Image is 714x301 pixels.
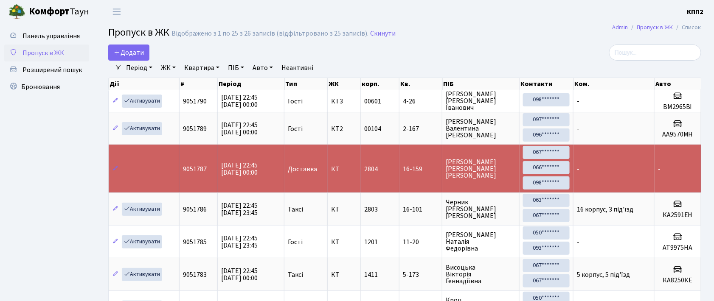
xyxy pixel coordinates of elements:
span: 00601 [364,97,381,106]
span: 1201 [364,237,378,247]
span: Черник [PERSON_NAME] [PERSON_NAME] [446,199,516,219]
a: Активувати [122,235,162,248]
a: Розширений пошук [4,61,89,78]
span: Гості [288,98,303,105]
span: 9051786 [183,205,207,214]
span: [DATE] 22:45 [DATE] 23:45 [221,201,258,217]
th: Кв. [399,78,442,90]
img: logo.png [8,3,25,20]
span: 9051787 [183,164,207,174]
a: ЖК [157,61,179,75]
button: Переключити навігацію [106,5,127,19]
th: # [180,78,218,90]
h5: AA9570MH [658,131,697,139]
a: Активувати [122,203,162,216]
a: Авто [249,61,276,75]
span: Пропуск в ЖК [108,25,169,40]
th: Період [218,78,285,90]
span: КТ3 [331,98,357,105]
th: Тип [285,78,328,90]
span: Доставка [288,166,317,173]
span: КТ [331,166,357,173]
span: [PERSON_NAME] [PERSON_NAME] [PERSON_NAME] [446,159,516,179]
span: - [577,164,579,174]
span: 1411 [364,270,378,279]
span: [PERSON_NAME] Валентина [PERSON_NAME] [446,118,516,139]
span: Таксі [288,271,303,278]
a: Пропуск в ЖК [4,45,89,61]
th: ПІБ [443,78,520,90]
a: Бронювання [4,78,89,95]
th: Контакти [520,78,574,90]
h5: АТ9975НА [658,244,697,252]
span: - [577,97,579,106]
span: Таун [29,5,89,19]
span: 2-167 [403,125,439,132]
span: КТ [331,271,357,278]
th: Дії [109,78,180,90]
span: [PERSON_NAME] Наталія Федорівна [446,231,516,252]
a: ПІБ [225,61,247,75]
span: 9051785 [183,237,207,247]
span: [PERSON_NAME] [PERSON_NAME] Іванович [446,91,516,111]
th: Ком. [574,78,655,90]
span: 2804 [364,164,378,174]
a: Період [123,61,156,75]
span: Гості [288,239,303,245]
span: - [577,124,579,134]
span: [DATE] 22:45 [DATE] 00:00 [221,266,258,283]
span: 16-159 [403,166,439,173]
th: ЖК [328,78,361,90]
h5: КА2591ЕН [658,211,697,219]
span: Бронювання [21,82,60,92]
th: корп. [361,78,399,90]
a: Пропуск в ЖК [637,23,673,32]
span: Таксі [288,206,303,213]
span: 5 корпус, 5 під'їзд [577,270,630,279]
span: Розширений пошук [22,65,82,75]
li: Список [673,23,701,32]
a: Активувати [122,95,162,108]
div: Відображено з 1 по 25 з 26 записів (відфільтровано з 25 записів). [171,30,368,38]
h5: КА8250КЕ [658,276,697,284]
a: Додати [108,45,149,61]
span: - [658,164,661,174]
span: Панель управління [22,31,80,41]
span: 11-20 [403,239,439,245]
span: 9051790 [183,97,207,106]
nav: breadcrumb [600,19,714,36]
span: 9051789 [183,124,207,134]
a: Скинути [370,30,396,38]
a: Панель управління [4,28,89,45]
span: [DATE] 22:45 [DATE] 00:00 [221,161,258,177]
span: [DATE] 22:45 [DATE] 00:00 [221,93,258,109]
span: 16-101 [403,206,439,213]
th: Авто [655,78,702,90]
span: 00104 [364,124,381,134]
a: Неактивні [278,61,317,75]
a: КПП2 [687,7,704,17]
span: КТ [331,206,357,213]
b: Комфорт [29,5,70,18]
span: Висоцька Вікторія Геннадіївна [446,264,516,284]
span: КТ [331,239,357,245]
a: Активувати [122,268,162,281]
span: - [577,237,579,247]
span: 4-26 [403,98,439,105]
span: 5-173 [403,271,439,278]
span: Пропуск в ЖК [22,48,64,58]
span: 16 корпус, 3 під'їзд [577,205,633,214]
span: [DATE] 22:45 [DATE] 00:00 [221,120,258,137]
h5: ВМ2965ВІ [658,103,697,111]
a: Admin [613,23,628,32]
input: Пошук... [609,45,701,61]
span: Додати [114,48,144,57]
span: КТ2 [331,125,357,132]
a: Активувати [122,122,162,135]
span: Гості [288,125,303,132]
span: [DATE] 22:45 [DATE] 23:45 [221,234,258,250]
span: 2803 [364,205,378,214]
span: 9051783 [183,270,207,279]
a: Квартира [181,61,223,75]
